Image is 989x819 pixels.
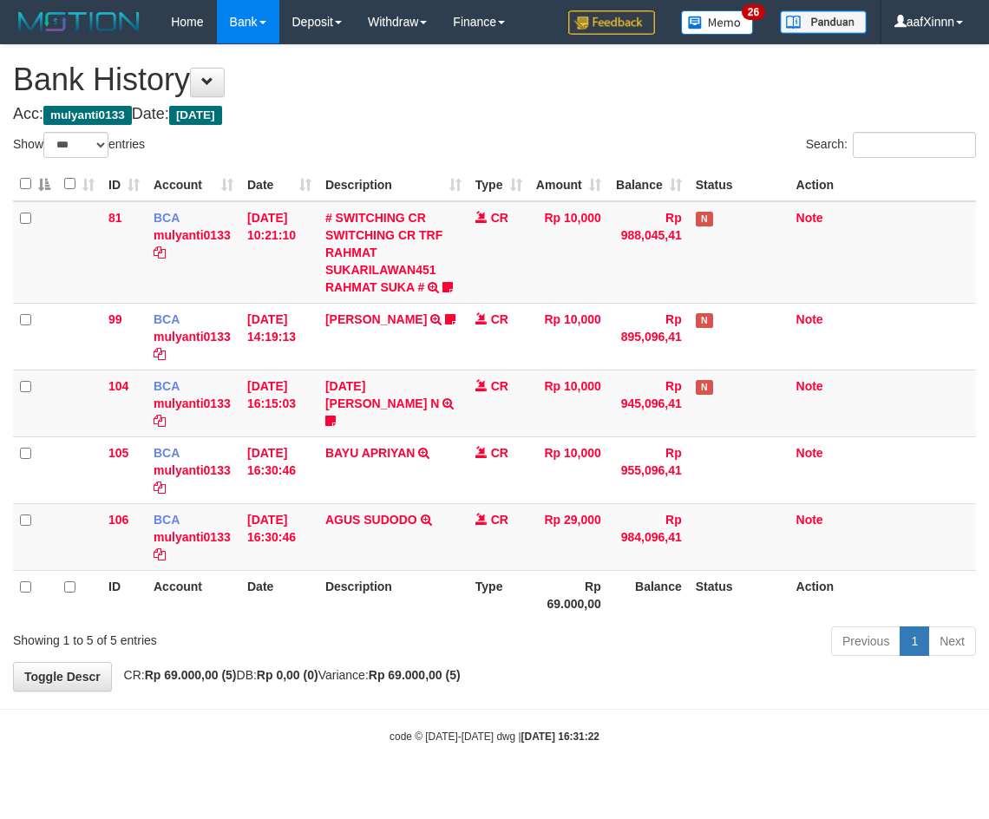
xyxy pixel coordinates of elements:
a: Copy mulyanti0133 to clipboard [154,481,166,495]
h1: Bank History [13,62,976,97]
span: Has Note [696,380,713,395]
strong: Rp 69.000,00 (5) [369,668,461,682]
span: 105 [108,446,128,460]
th: : activate to sort column ascending [57,167,102,201]
th: ID: activate to sort column ascending [102,167,147,201]
span: 106 [108,513,128,527]
img: Button%20Memo.svg [681,10,754,35]
th: Description: activate to sort column ascending [318,167,468,201]
a: mulyanti0133 [154,228,231,242]
img: panduan.png [780,10,867,34]
a: BAYU APRIYAN [325,446,415,460]
span: CR [491,379,508,393]
td: Rp 955,096,41 [608,436,689,503]
strong: Rp 69.000,00 (5) [145,668,237,682]
span: CR [491,446,508,460]
th: Status [689,570,789,619]
a: mulyanti0133 [154,463,231,477]
a: AGUS SUDODO [325,513,417,527]
a: Copy mulyanti0133 to clipboard [154,347,166,361]
th: : activate to sort column descending [13,167,57,201]
span: BCA [154,379,180,393]
span: BCA [154,312,180,326]
td: Rp 29,000 [529,503,608,570]
a: Note [796,446,823,460]
span: 104 [108,379,128,393]
span: 81 [108,211,122,225]
a: Toggle Descr [13,662,112,691]
th: Action [789,167,976,201]
a: Copy mulyanti0133 to clipboard [154,547,166,561]
th: Rp 69.000,00 [529,570,608,619]
a: [PERSON_NAME] [325,312,427,326]
td: Rp 10,000 [529,201,608,304]
th: Amount: activate to sort column ascending [529,167,608,201]
td: Rp 10,000 [529,303,608,370]
input: Search: [853,132,976,158]
span: CR [491,513,508,527]
td: [DATE] 10:21:10 [240,201,318,304]
td: Rp 945,096,41 [608,370,689,436]
th: Balance [608,570,689,619]
span: Has Note [696,313,713,328]
a: mulyanti0133 [154,396,231,410]
span: [DATE] [169,106,222,125]
a: Copy mulyanti0133 to clipboard [154,246,166,259]
th: Date [240,570,318,619]
span: CR: DB: Variance: [115,668,461,682]
a: Next [928,626,976,656]
a: Note [796,379,823,393]
span: mulyanti0133 [43,106,132,125]
th: Description [318,570,468,619]
th: Account: activate to sort column ascending [147,167,240,201]
a: Note [796,211,823,225]
img: Feedback.jpg [568,10,655,35]
small: code © [DATE]-[DATE] dwg | [390,731,599,743]
img: MOTION_logo.png [13,9,145,35]
th: Account [147,570,240,619]
span: 26 [742,4,765,20]
a: Note [796,312,823,326]
th: Date: activate to sort column ascending [240,167,318,201]
td: Rp 895,096,41 [608,303,689,370]
div: Showing 1 to 5 of 5 entries [13,625,399,649]
span: BCA [154,446,180,460]
span: CR [491,211,508,225]
td: Rp 988,045,41 [608,201,689,304]
a: mulyanti0133 [154,530,231,544]
th: Type [468,570,529,619]
h4: Acc: Date: [13,106,976,123]
strong: [DATE] 16:31:22 [521,731,599,743]
select: Showentries [43,132,108,158]
span: 99 [108,312,122,326]
td: [DATE] 16:30:46 [240,503,318,570]
th: Balance: activate to sort column ascending [608,167,689,201]
label: Search: [806,132,976,158]
a: Previous [831,626,901,656]
a: [DATE] [PERSON_NAME] N [325,379,439,410]
td: [DATE] 14:19:13 [240,303,318,370]
td: [DATE] 16:30:46 [240,436,318,503]
span: Has Note [696,212,713,226]
td: Rp 10,000 [529,436,608,503]
td: Rp 984,096,41 [608,503,689,570]
span: BCA [154,513,180,527]
span: CR [491,312,508,326]
span: BCA [154,211,180,225]
th: ID [102,570,147,619]
th: Status [689,167,789,201]
strong: Rp 0,00 (0) [257,668,318,682]
label: Show entries [13,132,145,158]
td: [DATE] 16:15:03 [240,370,318,436]
a: mulyanti0133 [154,330,231,344]
th: Action [789,570,976,619]
a: 1 [900,626,929,656]
a: Copy mulyanti0133 to clipboard [154,414,166,428]
a: # SWITCHING CR SWITCHING CR TRF RAHMAT SUKARILAWAN451 RAHMAT SUKA # [325,211,442,294]
th: Type: activate to sort column ascending [468,167,529,201]
td: Rp 10,000 [529,370,608,436]
a: Note [796,513,823,527]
